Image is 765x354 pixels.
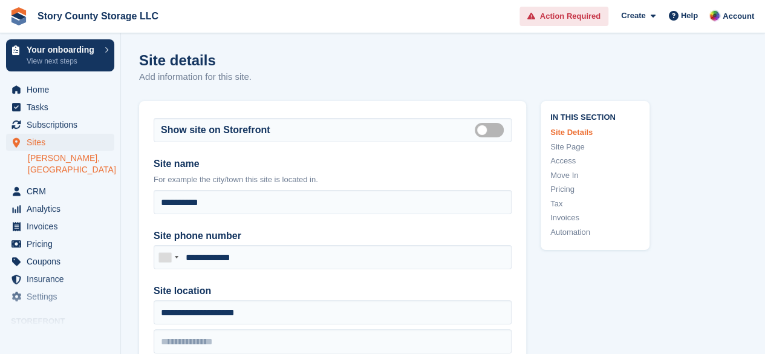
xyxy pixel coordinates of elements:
[6,235,114,252] a: menu
[28,152,114,175] a: [PERSON_NAME], [GEOGRAPHIC_DATA]
[6,81,114,98] a: menu
[550,155,640,167] a: Access
[27,116,99,133] span: Subscriptions
[27,134,99,151] span: Sites
[519,7,608,27] a: Action Required
[6,183,114,200] a: menu
[27,200,99,217] span: Analytics
[27,235,99,252] span: Pricing
[550,226,640,238] a: Automation
[475,129,509,131] label: Is public
[681,10,698,22] span: Help
[6,253,114,270] a: menu
[550,183,640,195] a: Pricing
[621,10,645,22] span: Create
[27,45,99,54] p: Your onboarding
[154,174,512,186] p: For example the city/town this site is located in.
[6,288,114,305] a: menu
[33,6,163,26] a: Story County Storage LLC
[540,10,601,22] span: Action Required
[550,111,640,122] span: In this section
[6,134,114,151] a: menu
[27,270,99,287] span: Insurance
[6,270,114,287] a: menu
[27,218,99,235] span: Invoices
[709,10,721,22] img: Leah Hattan
[154,284,512,298] label: Site location
[161,123,270,137] label: Show site on Storefront
[550,141,640,153] a: Site Page
[550,198,640,210] a: Tax
[550,126,640,139] a: Site Details
[6,200,114,217] a: menu
[11,315,120,327] span: Storefront
[723,10,754,22] span: Account
[550,212,640,224] a: Invoices
[27,99,99,116] span: Tasks
[27,253,99,270] span: Coupons
[6,39,114,71] a: Your onboarding View next steps
[27,183,99,200] span: CRM
[6,116,114,133] a: menu
[10,7,28,25] img: stora-icon-8386f47178a22dfd0bd8f6a31ec36ba5ce8667c1dd55bd0f319d3a0aa187defe.svg
[154,229,512,243] label: Site phone number
[550,169,640,182] a: Move In
[27,81,99,98] span: Home
[6,218,114,235] a: menu
[139,70,252,84] p: Add information for this site.
[6,99,114,116] a: menu
[139,52,252,68] h1: Site details
[154,157,512,171] label: Site name
[27,56,99,67] p: View next steps
[27,288,99,305] span: Settings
